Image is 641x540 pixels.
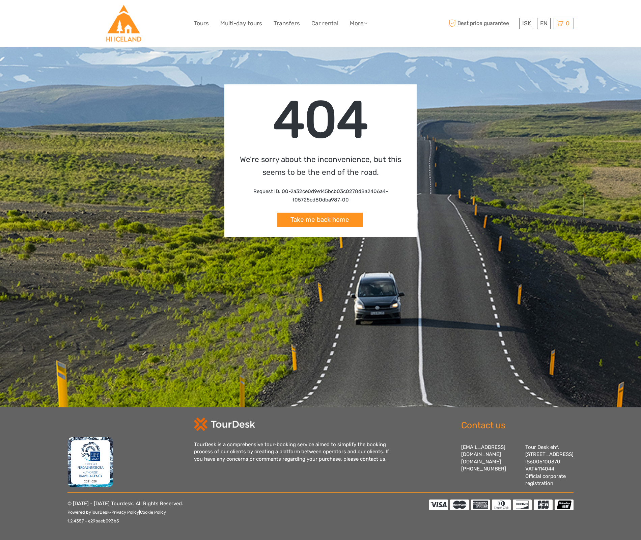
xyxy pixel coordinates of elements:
img: td-logo-white.png [194,417,255,431]
a: Cookie Policy [140,510,166,515]
a: Privacy Policy [111,510,139,515]
a: TourDesk [91,510,109,515]
span: Best price guarantee [447,18,518,29]
p: © [DATE] - [DATE] Tourdesk. All Rights Reserved. [67,500,183,525]
a: More [350,19,367,28]
span: 0 [565,20,570,27]
div: Tour Desk ehf. [STREET_ADDRESS] IS6005100370 VAT#114044 [525,444,574,487]
a: Official corporate registration [525,473,566,486]
small: Powered by - | [67,510,166,515]
img: Hostelling International [105,5,142,42]
div: TourDesk is a comprehensive tour-booking service aimed to simplify the booking process of our cli... [194,441,396,463]
p: We're sorry about the inconvenience, but this seems to be the end of the road. [234,153,407,179]
h2: Contact us [461,420,574,431]
a: Transfers [274,19,300,28]
p: Request ID: 00-2a32ce0d9e145bcb03c0278d8a2406a4-f05725cd80dba987-00 [234,187,407,205]
img: accepted cards [429,500,574,510]
img: fms.png [67,437,113,487]
span: ISK [522,20,531,27]
p: 404 [234,94,407,145]
div: EN [537,18,551,29]
a: Car rental [311,19,338,28]
a: Tours [194,19,209,28]
a: [DOMAIN_NAME] [461,459,501,465]
a: Multi-day tours [220,19,262,28]
small: 1.2.4357 - e29baeb093b5 [67,518,119,523]
div: [EMAIL_ADDRESS][DOMAIN_NAME] [PHONE_NUMBER] [461,444,519,487]
a: Take me back home [277,213,363,227]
